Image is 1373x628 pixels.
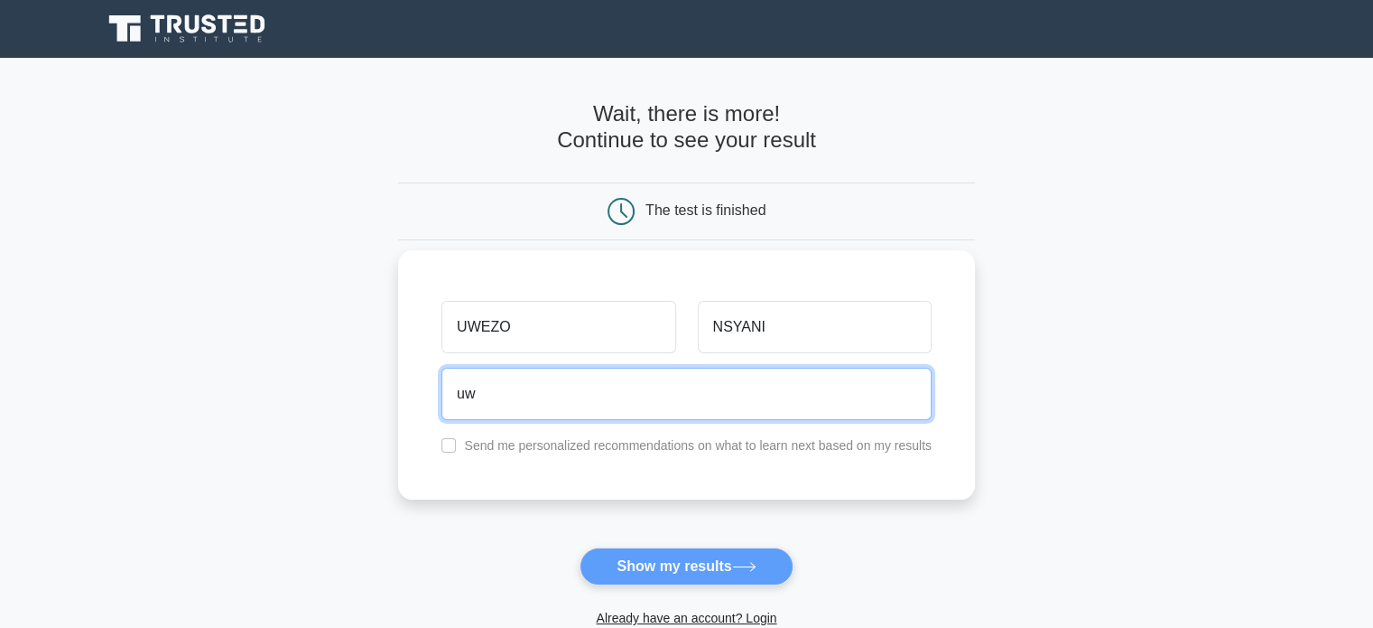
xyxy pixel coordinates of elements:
[398,101,975,154] h4: Wait, there is more! Continue to see your result
[464,438,932,453] label: Send me personalized recommendations on what to learn next based on my results
[441,301,675,353] input: First name
[698,301,932,353] input: Last name
[645,202,765,218] div: The test is finished
[596,611,776,625] a: Already have an account? Login
[441,368,932,420] input: Email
